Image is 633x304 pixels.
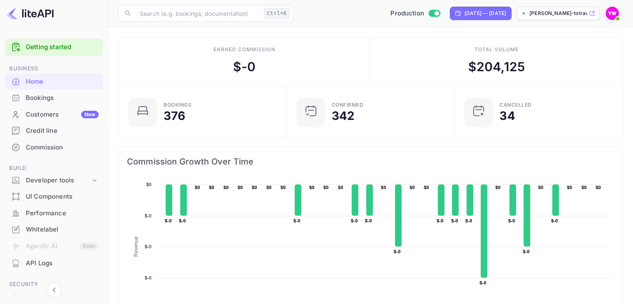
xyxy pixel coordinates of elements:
[5,90,103,105] a: Bookings
[233,57,256,76] div: $ -0
[145,275,151,280] text: $-0
[5,64,103,73] span: Business
[5,255,103,271] a: API Logs
[5,74,103,90] div: Home
[381,185,386,190] text: $0
[223,185,229,190] text: $0
[474,46,519,53] div: Total volume
[26,110,99,120] div: Customers
[145,213,151,218] text: $-0
[26,225,99,234] div: Whitelabel
[5,255,103,272] div: API Logs
[26,259,99,268] div: API Logs
[238,185,243,190] text: $0
[5,173,103,188] div: Developer tools
[5,164,103,173] span: Build
[567,185,572,190] text: $0
[451,218,458,223] text: $-0
[508,218,515,223] text: $-0
[332,110,355,122] div: 342
[5,74,103,89] a: Home
[5,107,103,123] div: CustomersNew
[26,42,99,52] a: Getting started
[606,7,619,20] img: Yahav Winkler
[351,218,357,223] text: $-0
[5,140,103,156] div: Commission
[145,244,151,249] text: $-0
[164,102,191,107] div: Bookings
[5,205,103,222] div: Performance
[146,182,151,187] text: $0
[5,123,103,138] a: Credit line
[499,110,515,122] div: 34
[26,192,99,202] div: UI Components
[252,185,257,190] text: $0
[293,218,300,223] text: $-0
[495,185,501,190] text: $0
[390,9,424,18] span: Production
[26,209,99,218] div: Performance
[7,7,54,20] img: LiteAPI logo
[538,185,544,190] text: $0
[195,185,200,190] text: $0
[365,218,372,223] text: $-0
[596,185,601,190] text: $0
[133,236,139,257] text: Revenue
[394,249,400,254] text: $-0
[5,107,103,122] a: CustomersNew
[135,5,261,22] input: Search (e.g. bookings, documentation)
[5,39,103,56] div: Getting started
[499,102,532,107] div: CANCELLED
[309,185,315,190] text: $0
[165,218,171,223] text: $-0
[332,102,364,107] div: Confirmed
[468,57,525,76] div: $ 204,125
[281,185,286,190] text: $0
[424,185,429,190] text: $0
[81,111,99,118] div: New
[450,7,511,20] div: Click to change the date range period
[5,123,103,139] div: Credit line
[213,46,275,53] div: Earned commission
[264,8,290,19] div: Ctrl+K
[5,140,103,155] a: Commission
[551,218,558,223] text: $-0
[26,126,99,136] div: Credit line
[5,189,103,205] div: UI Components
[127,155,614,168] span: Commission Growth Over Time
[179,218,186,223] text: $-0
[26,176,90,185] div: Developer tools
[5,189,103,204] a: UI Components
[338,185,343,190] text: $0
[437,218,443,223] text: $-0
[5,280,103,289] span: Security
[5,205,103,221] a: Performance
[323,185,329,190] text: $0
[410,185,415,190] text: $0
[387,9,443,18] div: Switch to Sandbox mode
[47,282,62,297] button: Collapse navigation
[464,10,506,17] div: [DATE] — [DATE]
[523,249,529,254] text: $-0
[266,185,272,190] text: $0
[529,10,587,17] p: [PERSON_NAME]-totravel...
[164,110,185,122] div: 376
[26,292,99,302] div: Team management
[479,280,486,285] text: $-0
[465,218,472,223] text: $-0
[5,222,103,237] a: Whitelabel
[26,143,99,152] div: Commission
[209,185,214,190] text: $0
[5,90,103,106] div: Bookings
[581,185,587,190] text: $0
[26,93,99,103] div: Bookings
[26,77,99,87] div: Home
